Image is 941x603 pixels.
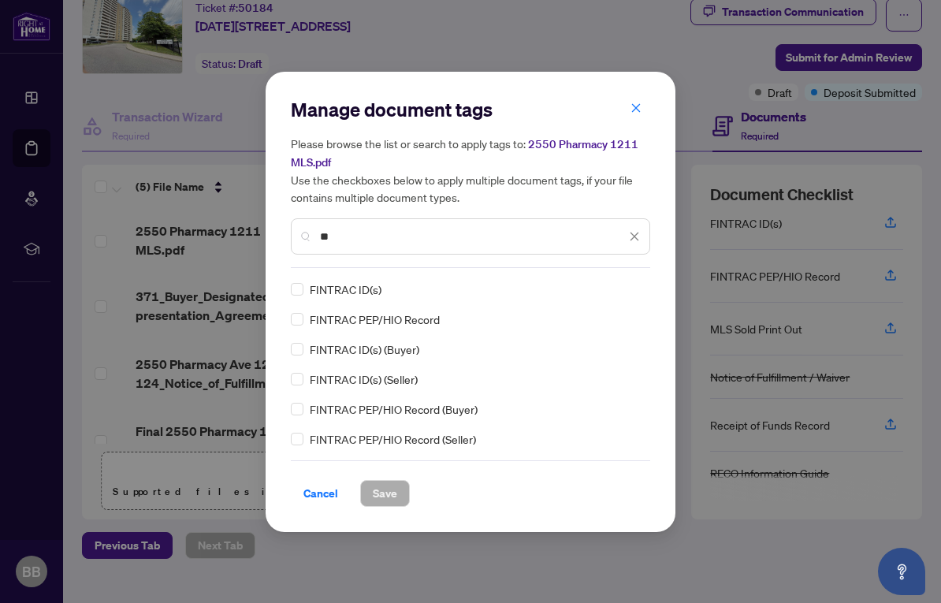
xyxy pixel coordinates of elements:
[303,481,338,506] span: Cancel
[291,480,351,507] button: Cancel
[878,548,925,595] button: Open asap
[360,480,410,507] button: Save
[291,137,638,169] span: 2550 Pharmacy 1211 MLS.pdf
[630,102,642,114] span: close
[310,430,476,448] span: FINTRAC PEP/HIO Record (Seller)
[310,400,478,418] span: FINTRAC PEP/HIO Record (Buyer)
[310,311,440,328] span: FINTRAC PEP/HIO Record
[310,281,381,298] span: FINTRAC ID(s)
[291,97,650,122] h2: Manage document tags
[310,370,418,388] span: FINTRAC ID(s) (Seller)
[629,231,640,242] span: close
[291,135,650,206] h5: Please browse the list or search to apply tags to: Use the checkboxes below to apply multiple doc...
[310,341,419,358] span: FINTRAC ID(s) (Buyer)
